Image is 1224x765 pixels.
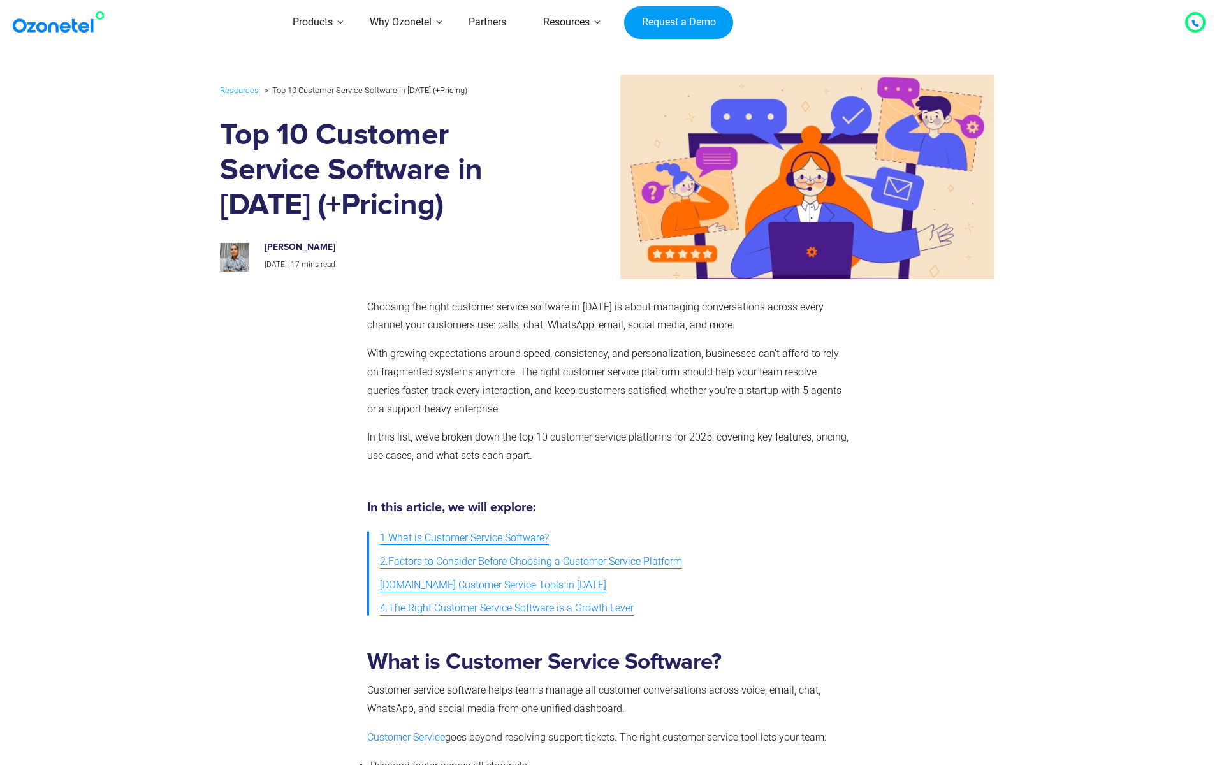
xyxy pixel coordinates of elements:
span: 2.Factors to Consider Before Choosing a Customer Service Platform [380,553,682,571]
p: With growing expectations around speed, consistency, and personalization, businesses can’t afford... [367,345,851,418]
h6: [PERSON_NAME] [265,242,534,253]
a: Resources [220,83,259,98]
p: | [265,258,534,272]
span: [DOMAIN_NAME] Customer Service Tools in [DATE] [380,576,606,595]
p: Customer service software helps teams manage all customer conversations across voice, email, chat... [367,681,851,718]
h1: Top 10 Customer Service Software in [DATE] (+Pricing) [220,118,547,223]
span: 4.The Right Customer Service Software is a Growth Lever [380,599,634,618]
a: Customer Service [367,731,445,743]
p: Choosing the right customer service software in [DATE] is about managing conversations across eve... [367,298,851,335]
li: Top 10 Customer Service Software in [DATE] (+Pricing) [261,82,467,98]
a: 4.The Right Customer Service Software is a Growth Lever [380,597,634,620]
p: goes beyond resolving support tickets. The right customer service tool lets your team: [367,729,851,747]
img: prashanth-kancherla_avatar_1-200x200.jpeg [220,243,249,272]
a: 1.What is Customer Service Software? [380,527,549,550]
span: mins read [302,260,335,269]
h5: In this article, we will explore: [367,501,851,514]
span: 1.What is Customer Service Software? [380,529,549,548]
a: [DOMAIN_NAME] Customer Service Tools in [DATE] [380,574,606,597]
a: Request a Demo [624,6,733,40]
a: 2.Factors to Consider Before Choosing a Customer Service Platform [380,550,682,574]
span: 17 [291,260,300,269]
h2: What is Customer Service Software? [367,649,851,675]
span: [DATE] [265,260,287,269]
p: In this list, we’ve broken down the top 10 customer service platforms for 2025, covering key feat... [367,428,851,465]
